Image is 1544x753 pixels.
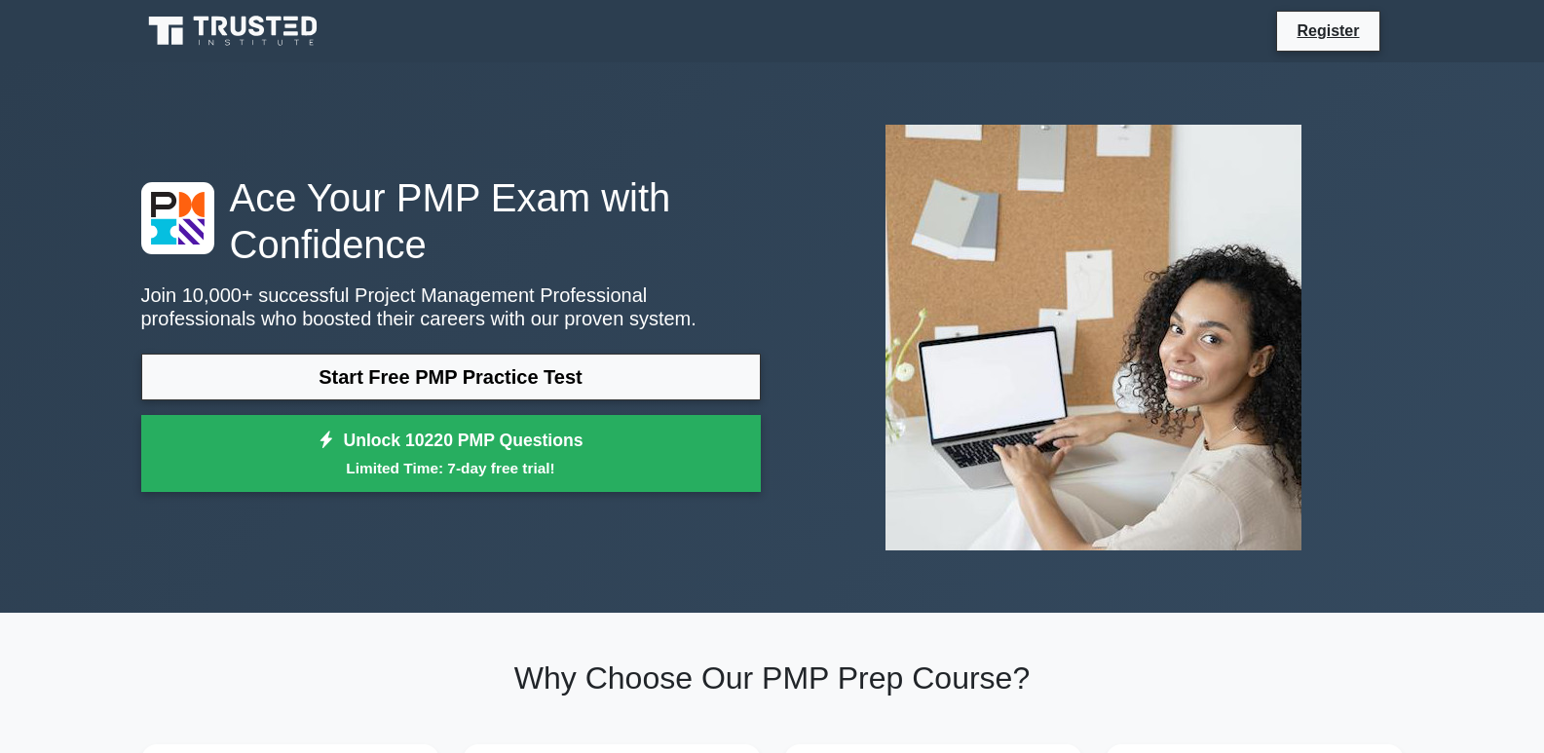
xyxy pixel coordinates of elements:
a: Start Free PMP Practice Test [141,354,761,400]
small: Limited Time: 7-day free trial! [166,457,736,479]
h1: Ace Your PMP Exam with Confidence [141,174,761,268]
a: Unlock 10220 PMP QuestionsLimited Time: 7-day free trial! [141,415,761,493]
a: Register [1285,19,1371,43]
p: Join 10,000+ successful Project Management Professional professionals who boosted their careers w... [141,283,761,330]
h2: Why Choose Our PMP Prep Course? [141,659,1404,697]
